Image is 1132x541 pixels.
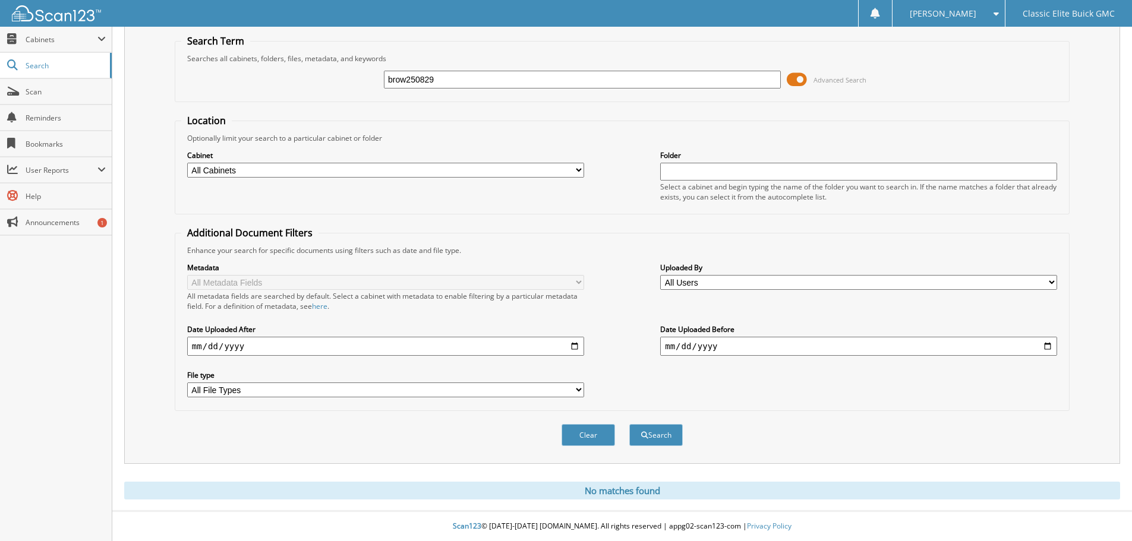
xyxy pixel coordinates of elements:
a: here [312,301,327,311]
span: Search [26,61,104,71]
div: Select a cabinet and begin typing the name of the folder you want to search in. If the name match... [660,182,1057,202]
span: Cabinets [26,34,97,45]
label: Metadata [187,262,584,273]
label: Date Uploaded Before [660,324,1057,334]
legend: Location [181,114,232,127]
a: Privacy Policy [747,521,792,531]
div: No matches found [124,482,1120,499]
span: Bookmarks [26,139,106,149]
button: Clear [562,424,615,446]
label: Cabinet [187,150,584,160]
button: Search [629,424,683,446]
span: Reminders [26,113,106,123]
legend: Additional Document Filters [181,226,319,239]
label: Folder [660,150,1057,160]
div: Searches all cabinets, folders, files, metadata, and keywords [181,53,1063,64]
label: Date Uploaded After [187,324,584,334]
span: Classic Elite Buick GMC [1023,10,1115,17]
div: Enhance your search for specific documents using filters such as date and file type. [181,245,1063,255]
span: User Reports [26,165,97,175]
label: Uploaded By [660,262,1057,273]
input: end [660,337,1057,356]
div: All metadata fields are searched by default. Select a cabinet with metadata to enable filtering b... [187,291,584,311]
span: Announcements [26,217,106,227]
span: Scan123 [453,521,481,531]
legend: Search Term [181,34,250,48]
span: Help [26,191,106,201]
div: Optionally limit your search to a particular cabinet or folder [181,133,1063,143]
span: [PERSON_NAME] [910,10,976,17]
span: Scan [26,87,106,97]
label: File type [187,370,584,380]
div: © [DATE]-[DATE] [DOMAIN_NAME]. All rights reserved | appg02-scan123-com | [112,512,1132,541]
span: Advanced Search [813,75,866,84]
input: start [187,337,584,356]
div: 1 [97,218,107,227]
img: scan123-logo-white.svg [12,5,101,21]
